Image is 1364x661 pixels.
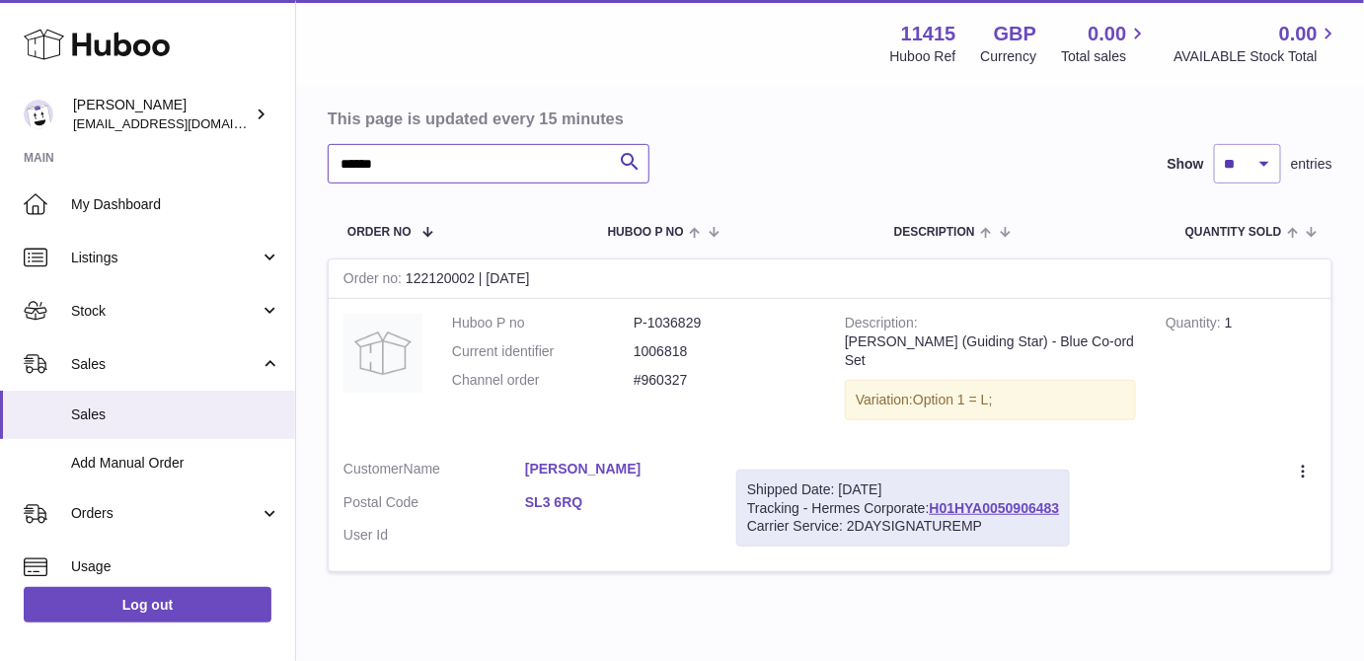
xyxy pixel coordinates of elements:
[71,302,260,321] span: Stock
[1291,155,1332,174] span: entries
[343,314,422,393] img: no-photo.jpg
[913,392,993,407] span: Option 1 = L;
[901,21,956,47] strong: 11415
[71,249,260,267] span: Listings
[24,587,271,623] a: Log out
[328,108,1327,129] h3: This page is updated every 15 minutes
[1151,299,1331,445] td: 1
[845,315,918,335] strong: Description
[71,195,280,214] span: My Dashboard
[1061,47,1149,66] span: Total sales
[71,504,260,523] span: Orders
[634,371,815,390] dd: #960327
[71,405,280,424] span: Sales
[1185,226,1282,239] span: Quantity Sold
[1174,21,1340,66] a: 0.00 AVAILABLE Stock Total
[452,314,634,332] dt: Huboo P no
[634,342,815,361] dd: 1006818
[347,226,412,239] span: Order No
[343,526,525,545] dt: User Id
[1061,21,1149,66] a: 0.00 Total sales
[930,500,1060,516] a: H01HYA0050906483
[894,226,975,239] span: Description
[736,470,1070,548] div: Tracking - Hermes Corporate:
[525,493,707,512] a: SL3 6RQ
[1279,21,1318,47] span: 0.00
[1089,21,1127,47] span: 0.00
[1174,47,1340,66] span: AVAILABLE Stock Total
[890,47,956,66] div: Huboo Ref
[343,270,406,291] strong: Order no
[329,259,1331,299] div: 122120002 | [DATE]
[452,371,634,390] dt: Channel order
[343,460,525,483] dt: Name
[634,314,815,332] dd: P-1036829
[845,332,1136,370] div: [PERSON_NAME] (Guiding Star) - Blue Co-ord Set
[71,355,260,374] span: Sales
[71,454,280,473] span: Add Manual Order
[1168,155,1204,174] label: Show
[608,226,684,239] span: Huboo P no
[994,21,1036,47] strong: GBP
[981,47,1037,66] div: Currency
[24,100,53,129] img: care@shopmanto.uk
[73,96,251,133] div: [PERSON_NAME]
[747,480,1059,499] div: Shipped Date: [DATE]
[747,517,1059,536] div: Carrier Service: 2DAYSIGNATUREMP
[525,460,707,478] a: [PERSON_NAME]
[1166,315,1225,335] strong: Quantity
[343,493,525,517] dt: Postal Code
[343,461,404,477] span: Customer
[845,380,1136,420] div: Variation:
[71,557,280,576] span: Usage
[73,115,290,131] span: [EMAIL_ADDRESS][DOMAIN_NAME]
[452,342,634,361] dt: Current identifier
